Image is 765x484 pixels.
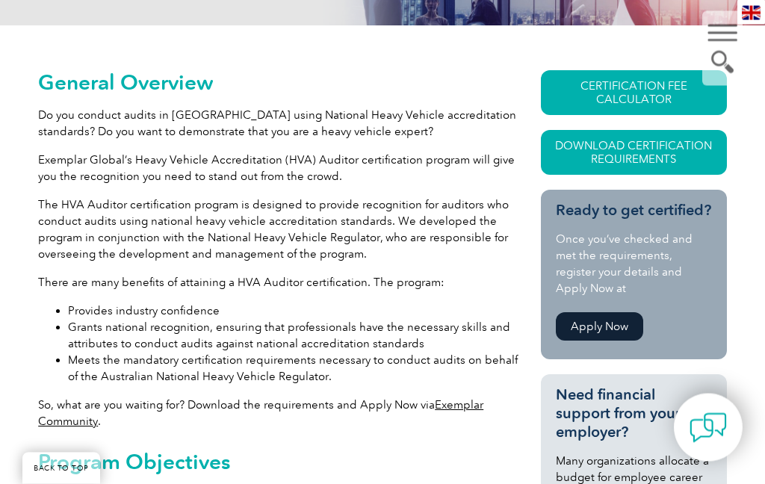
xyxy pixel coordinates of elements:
a: BACK TO TOP [22,453,100,484]
a: Download Certification Requirements [541,131,727,176]
a: CERTIFICATION FEE CALCULATOR [541,71,727,116]
img: contact-chat.png [690,409,727,447]
h3: Need financial support from your employer? [556,386,712,442]
a: Apply Now [556,313,643,341]
li: Provides industry confidence [68,303,520,320]
p: There are many benefits of attaining a HVA Auditor certification. The program: [38,275,520,291]
p: Do you conduct audits in [GEOGRAPHIC_DATA] using National Heavy Vehicle accreditation standards? ... [38,108,520,140]
li: Grants national recognition, ensuring that professionals have the necessary skills and attributes... [68,320,520,353]
li: Meets the mandatory certification requirements necessary to conduct audits on behalf of the Austr... [68,353,520,385]
h3: Ready to get certified? [556,202,712,220]
p: The HVA Auditor certification program is designed to provide recognition for auditors who conduct... [38,197,520,263]
h2: Program Objectives [38,450,520,474]
p: Exemplar Global’s Heavy Vehicle Accreditation (HVA) Auditor certification program will give you t... [38,152,520,185]
p: Once you’ve checked and met the requirements, register your details and Apply Now at [556,232,712,297]
h2: General Overview [38,71,520,95]
img: en [742,6,761,20]
p: So, what are you waiting for? Download the requirements and Apply Now via . [38,397,520,430]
